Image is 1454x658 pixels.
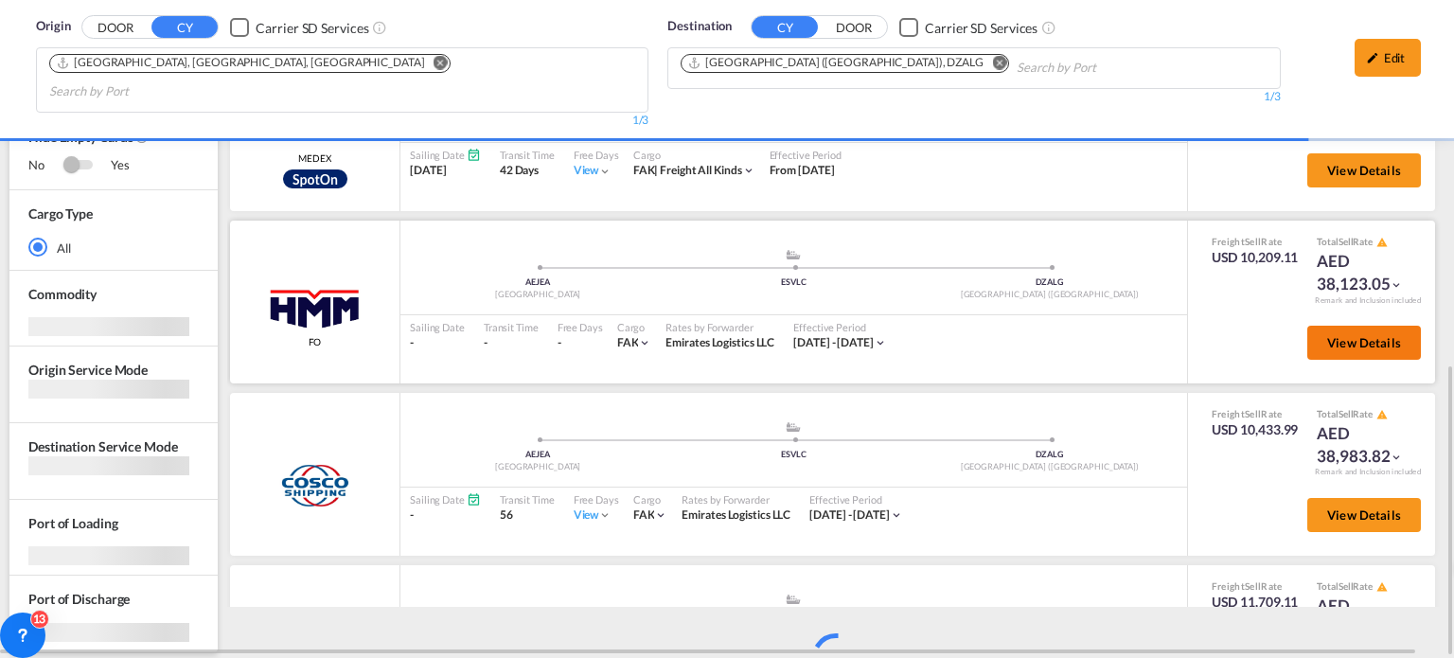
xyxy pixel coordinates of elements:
[1245,580,1261,592] span: Sell
[1212,248,1299,267] div: USD 10,209.11
[809,507,890,522] span: [DATE] - [DATE]
[687,55,987,71] div: Press delete to remove this chip.
[56,55,425,71] div: Port of Jebel Ali, Jebel Ali, AEJEA
[1245,408,1261,419] span: Sell
[617,320,652,334] div: Cargo
[410,148,481,162] div: Sailing Date
[256,19,368,38] div: Carrier SD Services
[980,55,1008,74] button: Remove
[574,507,612,524] div: Viewicon-chevron-down
[574,163,612,179] div: Viewicon-chevron-down
[665,276,921,289] div: ESVLC
[410,276,665,289] div: AEJEA
[1317,579,1411,595] div: Total Rate
[667,17,732,36] span: Destination
[1390,451,1403,464] md-icon: icon-chevron-down
[500,507,555,524] div: 56
[687,55,984,71] div: Alger (Algiers), DZALG
[1339,408,1354,419] span: Sell
[922,276,1178,289] div: DZALG
[309,335,322,348] span: FO
[665,335,774,351] div: Emirates Logistics LLC
[1339,236,1354,247] span: Sell
[279,462,349,509] img: COSCO
[298,151,331,165] span: MEDEX
[484,320,539,334] div: Transit Time
[1307,153,1421,187] button: View Details
[1212,593,1299,612] div: USD 11,709.11
[782,422,805,432] md-icon: assets/icons/custom/ship-fill.svg
[410,507,481,524] div: -
[665,320,774,334] div: Rates by Forwarder
[36,17,70,36] span: Origin
[1355,39,1421,77] div: icon-pencilEdit
[890,508,903,522] md-icon: icon-chevron-down
[28,205,93,223] div: Cargo Type
[1374,407,1388,421] button: icon-alert
[28,591,130,607] span: Port of Discharge
[410,449,665,461] div: AEJEA
[558,320,603,334] div: Free Days
[558,335,561,351] div: -
[782,595,805,604] md-icon: assets/icons/custom/ship-fill.svg
[500,492,555,507] div: Transit Time
[874,336,887,349] md-icon: icon-chevron-down
[36,113,648,129] div: 1/3
[922,289,1178,301] div: [GEOGRAPHIC_DATA] ([GEOGRAPHIC_DATA])
[1376,409,1388,420] md-icon: icon-alert
[410,163,481,179] div: [DATE]
[410,461,665,473] div: [GEOGRAPHIC_DATA]
[782,250,805,259] md-icon: assets/icons/custom/ship-fill.svg
[922,461,1178,473] div: [GEOGRAPHIC_DATA] ([GEOGRAPHIC_DATA])
[230,17,368,37] md-checkbox: Checkbox No Ink
[665,335,774,349] span: Emirates Logistics LLC
[28,238,199,257] md-radio-button: All
[752,16,818,38] button: CY
[654,163,658,177] span: |
[28,438,178,454] span: Destination Service Mode
[1366,51,1379,64] md-icon: icon-pencil
[1212,407,1299,420] div: Freight Rate
[1339,580,1354,592] span: Sell
[56,55,429,71] div: Press delete to remove this chip.
[1374,579,1388,594] button: icon-alert
[1376,237,1388,248] md-icon: icon-alert
[770,148,842,162] div: Effective Period
[1307,326,1421,360] button: View Details
[633,507,655,522] span: FAK
[665,449,921,461] div: ESVLC
[925,19,1037,38] div: Carrier SD Services
[667,89,1280,105] div: 1/3
[1376,581,1388,593] md-icon: icon-alert
[1327,507,1401,523] span: View Details
[28,362,148,378] span: Origin Service Mode
[1301,295,1435,306] div: Remark and Inclusion included
[1212,235,1299,248] div: Freight Rate
[410,492,481,507] div: Sailing Date
[151,16,218,38] button: CY
[1017,53,1197,83] input: Search by Port
[1212,420,1299,439] div: USD 10,433.99
[484,335,539,351] div: -
[1390,278,1403,292] md-icon: icon-chevron-down
[1327,163,1401,178] span: View Details
[1327,335,1401,350] span: View Details
[1307,498,1421,532] button: View Details
[410,320,465,334] div: Sailing Date
[46,48,638,107] md-chips-wrap: Chips container. Use arrow keys to select chips.
[809,492,903,507] div: Effective Period
[467,148,481,162] md-icon: Schedules Available
[742,164,755,177] md-icon: icon-chevron-down
[633,492,668,507] div: Cargo
[809,507,890,524] div: 01 Sep 2025 - 30 Sep 2025
[574,492,619,507] div: Free Days
[821,17,887,39] button: DOOR
[793,335,874,351] div: 01 Sep 2025 - 14 Sep 2025
[500,163,555,179] div: 42 Days
[1301,467,1435,477] div: Remark and Inclusion included
[633,148,755,162] div: Cargo
[770,163,835,179] div: From 02 Sep 2025
[1317,250,1411,295] div: AED 38,123.05
[899,17,1037,37] md-checkbox: Checkbox No Ink
[28,156,63,175] span: No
